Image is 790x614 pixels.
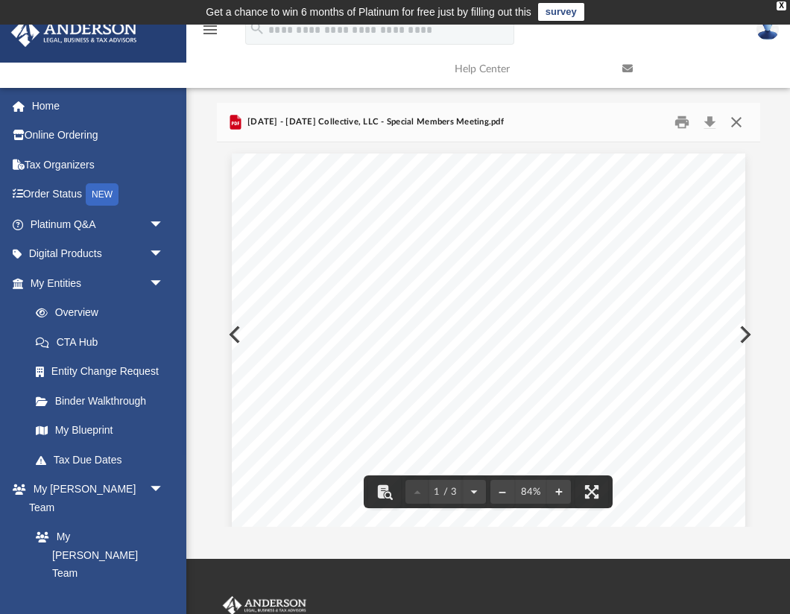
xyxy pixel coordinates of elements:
button: Enter fullscreen [575,475,608,508]
span: [DATE], at [297,291,334,300]
span: A [US_STATE] LIMITED LIABILITY COMPANY [359,256,624,268]
a: Online Ordering [10,121,186,151]
span: Company, also presented a report of the finances of the Limited Liability Company. [297,475,607,484]
span: subscribed by all the Members of the Limited Liability Company, and it was ordered that it be app... [297,432,680,441]
a: Order StatusNEW [10,180,186,210]
span: [PERSON_NAME] [PERSON_NAME] [326,336,466,345]
button: Close [723,111,750,134]
div: Document Viewer [217,142,760,527]
span: [DATE] COLLECTIVE, LLC [398,242,544,254]
button: Next page [462,475,486,508]
div: Get a chance to win 6 months of Platinum for free just by filling out this [206,3,531,21]
a: survey [538,3,584,21]
a: Binder Walkthrough [21,386,186,416]
button: 1 / 3 [429,475,462,508]
a: Entity Change Request [21,357,186,387]
a: Digital Productsarrow_drop_down [10,239,186,269]
div: close [777,1,786,10]
i: search [249,20,265,37]
span: arrow_drop_down [149,209,179,240]
div: Preview [217,103,760,527]
a: Overview [21,298,186,328]
span: arrow_drop_down [149,268,179,299]
a: My [PERSON_NAME] Team [21,522,171,589]
span: OF [480,229,496,241]
span: arrow_drop_down [149,475,179,505]
span: [DATE] - [DATE] Collective, LLC - Special Members Meeting.pdf [244,115,504,129]
div: Current zoom level [514,487,547,497]
button: Download [697,111,724,134]
a: CTA Hub [21,327,186,357]
a: menu [201,28,219,39]
button: Print [667,111,697,134]
img: Anderson Advisors Platinum Portal [7,18,142,47]
span: . [411,291,414,300]
span: to the minutes of the meeting. [297,443,407,452]
a: My Entitiesarrow_drop_down [10,268,186,298]
i: menu [201,21,219,39]
button: Toggle findbar [368,475,401,508]
span: The Chairman then called for any new business. [326,499,504,507]
a: Tax Organizers [10,150,186,180]
span: DISCUSSED and RESOLVED: [326,522,445,531]
span: Kuuleikuponookealoha Naahielua [326,379,452,387]
span: The following Members of the Limited Liability Company were present, representing a quorum: [326,312,680,321]
button: Previous File [217,314,250,355]
button: Zoom out [490,475,514,508]
span: 1300 EST [374,291,411,300]
a: Home [10,91,186,121]
div: NEW [86,183,118,206]
span: arrow_drop_down [149,239,179,270]
span: [PERSON_NAME] [PERSON_NAME] was appointed temporary Chairman and temporary Secretary of the meeting. [324,400,748,409]
span: The Secretary then presented and read to the meeting a Waiver of Notice of the Meeting, [326,421,679,430]
img: User Pic [756,19,779,40]
a: My [PERSON_NAME] Teamarrow_drop_down [10,475,179,522]
span: 1 / 3 [429,487,462,497]
span: MINUTES OF THE SPECIAL MEETING OF MEMBERS [339,215,636,227]
a: Platinum Q&Aarrow_drop_down [10,209,186,239]
div: File preview [217,142,760,527]
span: Also Present: [326,358,375,367]
button: Zoom in [547,475,571,508]
a: Tax Due Dates [21,445,186,475]
span: The Managing Member then rendered a general report of the business of the Limited Liability [326,463,680,472]
a: My Blueprint [21,416,179,446]
a: Help Center [443,39,611,98]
